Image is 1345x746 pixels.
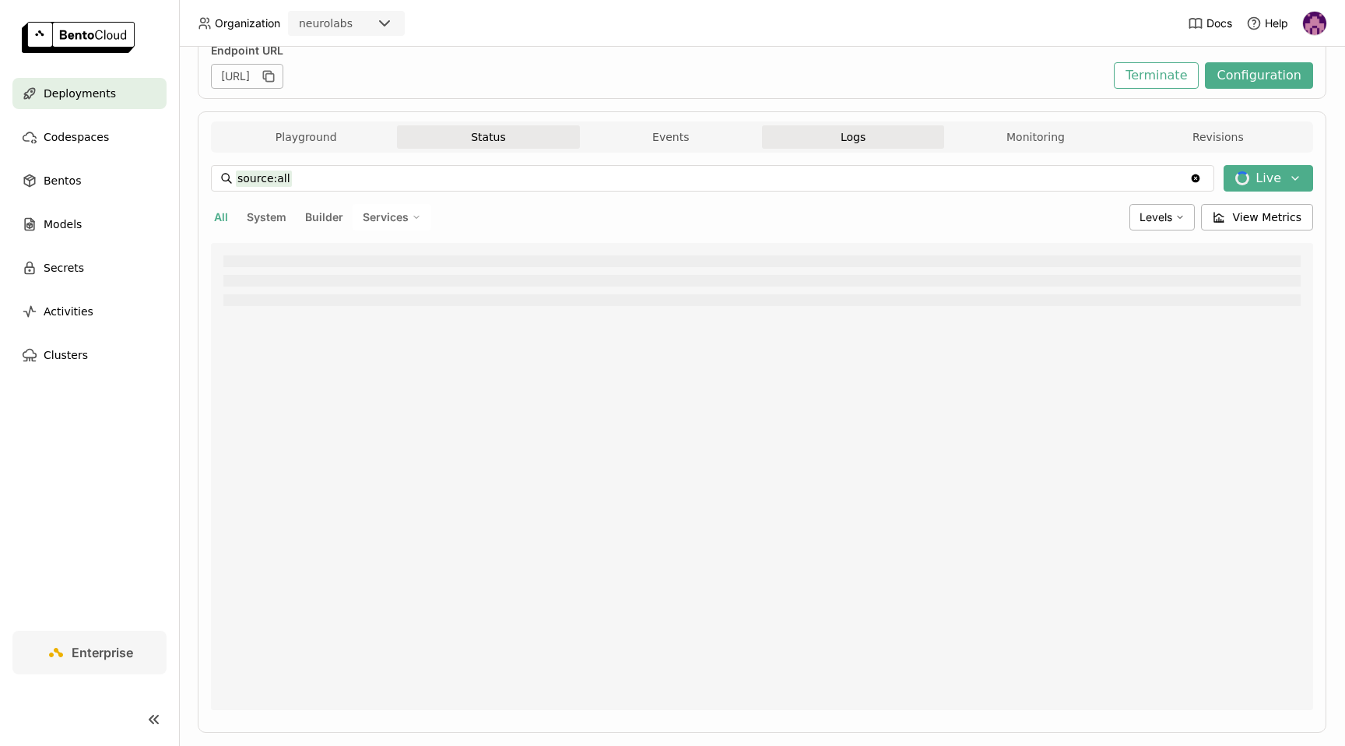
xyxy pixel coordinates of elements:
[1201,204,1314,230] button: View Metrics
[12,121,167,153] a: Codespaces
[1235,171,1249,185] i: loading
[211,64,283,89] div: [URL]
[44,215,82,234] span: Models
[211,207,231,227] button: All
[44,302,93,321] span: Activities
[12,296,167,327] a: Activities
[44,128,109,146] span: Codespaces
[1233,209,1302,225] span: View Metrics
[354,16,356,32] input: Selected neurolabs.
[215,16,280,30] span: Organization
[44,84,116,103] span: Deployments
[12,209,167,240] a: Models
[363,210,409,224] span: Services
[353,204,431,230] div: Services
[1127,125,1309,149] button: Revisions
[1206,16,1232,30] span: Docs
[1140,210,1172,223] span: Levels
[299,16,353,31] div: neurolabs
[1224,165,1313,192] button: Live
[215,125,397,149] button: Playground
[214,210,228,223] span: All
[211,44,1106,58] div: Endpoint URL
[1205,62,1313,89] button: Configuration
[12,252,167,283] a: Secrets
[72,645,133,660] span: Enterprise
[12,165,167,196] a: Bentos
[1265,16,1288,30] span: Help
[302,207,346,227] button: Builder
[1246,16,1288,31] div: Help
[236,166,1189,191] input: Search
[44,171,81,190] span: Bentos
[12,340,167,371] a: Clusters
[1129,204,1195,230] div: Levels
[580,125,762,149] button: Events
[841,130,866,144] span: Logs
[1189,172,1202,185] svg: Clear value
[244,207,290,227] button: System
[22,22,135,53] img: logo
[397,125,579,149] button: Status
[305,210,343,223] span: Builder
[1303,12,1326,35] img: Mathew Robinson
[247,210,286,223] span: System
[1188,16,1232,31] a: Docs
[12,631,167,674] a: Enterprise
[12,78,167,109] a: Deployments
[1114,62,1199,89] button: Terminate
[944,125,1126,149] button: Monitoring
[44,346,88,364] span: Clusters
[44,259,84,277] span: Secrets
